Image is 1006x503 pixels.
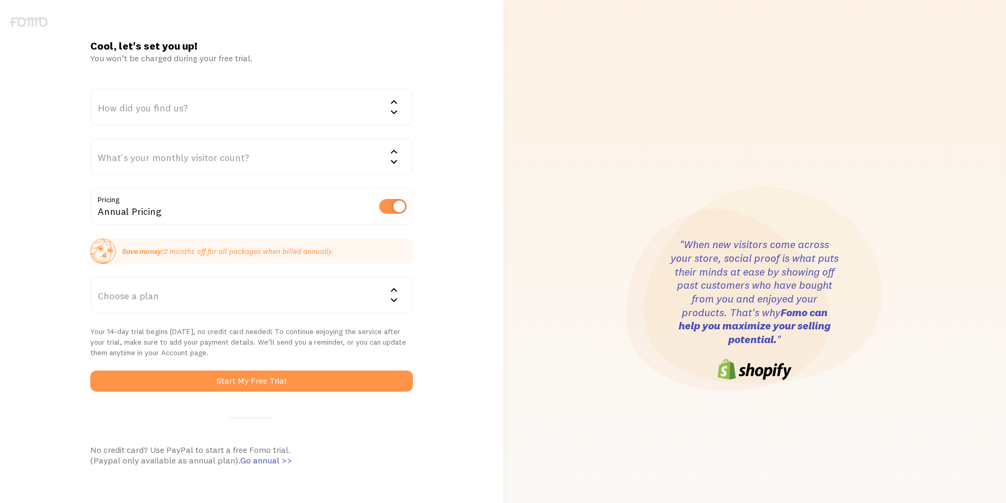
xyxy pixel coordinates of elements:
[122,246,164,256] strong: Save money:
[122,246,334,257] p: 2 months off for all packages when billed annually.
[90,188,413,226] div: Annual Pricing
[90,53,413,63] div: You won’t be charged during your free trial.
[718,359,792,380] img: shopify-logo-6cb0242e8808f3daf4ae861e06351a6977ea544d1a5c563fd64e3e69b7f1d4c4.png
[90,138,413,175] div: What's your monthly visitor count?
[90,371,413,392] button: Start My Free Trial
[90,39,413,53] h1: Cool, let's set you up!
[670,238,839,346] h3: "When new visitors come across your store, social proof is what puts their minds at ease by showi...
[10,17,48,27] img: fomo-logo-gray-b99e0e8ada9f9040e2984d0d95b3b12da0074ffd48d1e5cb62ac37fc77b0b268.svg
[90,277,413,314] div: Choose a plan
[90,444,413,466] div: No credit card? Use PayPal to start a free Fomo trial. (Paypal only available as annual plan).
[90,89,413,126] div: How did you find us?
[90,326,413,358] p: Your 14-day trial begins [DATE], no credit card needed! To continue enjoying the service after yo...
[240,455,292,466] span: Go annual >>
